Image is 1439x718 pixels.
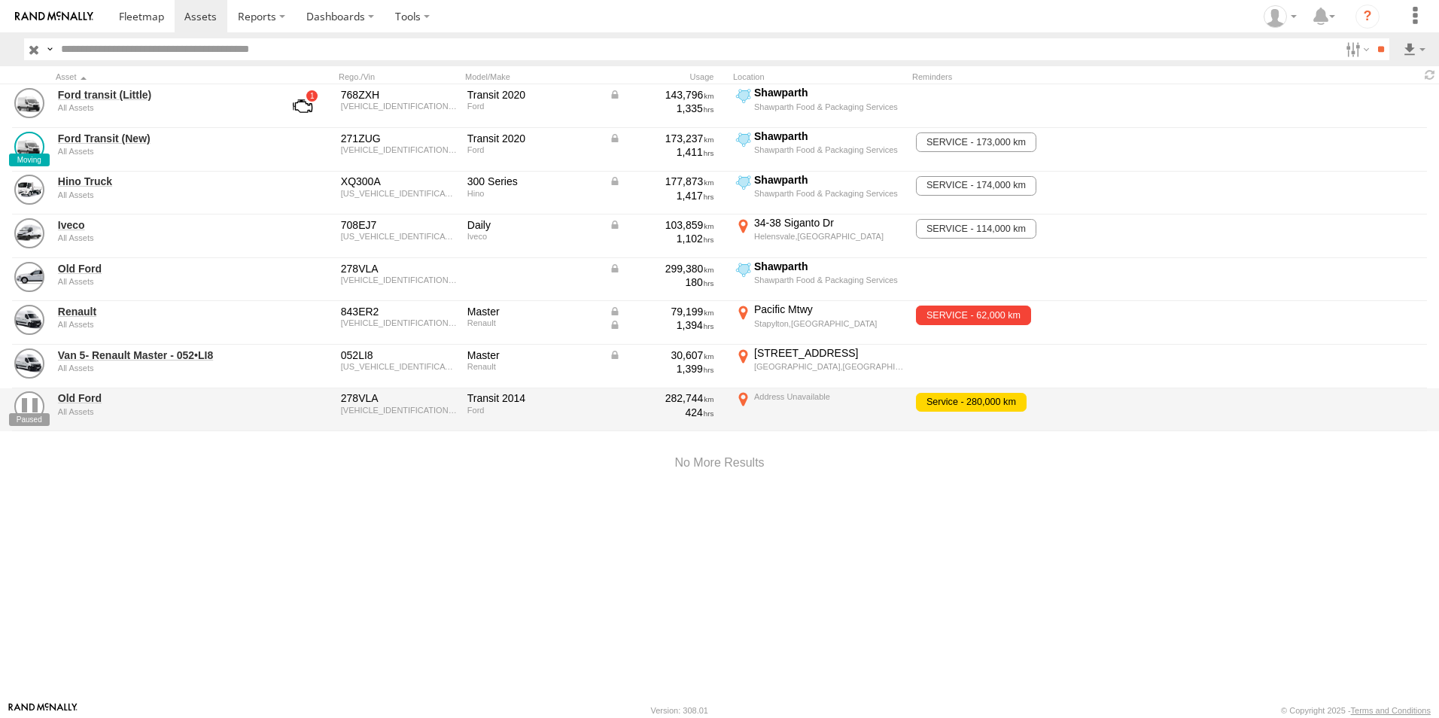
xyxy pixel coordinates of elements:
label: Click to View Current Location [733,173,906,214]
div: Usage [607,71,727,82]
span: Refresh [1421,68,1439,82]
a: Hino Truck [58,175,264,188]
a: Ford transit (Little) [58,88,264,102]
div: Reminders [912,71,1153,82]
a: View Asset Details [14,348,44,379]
label: Click to View Current Location [733,260,906,300]
label: Click to View Current Location [733,303,906,343]
div: [STREET_ADDRESS] [754,346,904,360]
div: Transit 2020 [467,132,598,145]
div: WF0EXXTTRELA27388 [341,102,457,111]
div: 278VLA [341,262,457,275]
div: Stapylton,[GEOGRAPHIC_DATA] [754,318,904,329]
div: Ford [467,145,598,154]
label: Export results as... [1401,38,1427,60]
a: Iveco [58,218,264,232]
div: 271ZUG [341,132,457,145]
label: Click to View Current Location [733,129,906,170]
a: Terms and Conditions [1351,706,1431,715]
div: © Copyright 2025 - [1281,706,1431,715]
div: XQ300A [341,175,457,188]
div: Shawparth [754,86,904,99]
div: Shawparth Food & Packaging Services [754,145,904,155]
div: 1,399 [609,362,714,376]
a: View Asset Details [14,175,44,205]
div: Hino [467,189,598,198]
div: Shawparth [754,173,904,187]
span: SERVICE - 62,000 km [916,306,1030,325]
div: Data from Vehicle CANbus [609,318,714,332]
div: Renault [467,318,598,327]
span: SERVICE - 173,000 km [916,132,1036,152]
div: Data from Vehicle CANbus [609,348,714,362]
a: View Asset Details [14,305,44,335]
div: 708EJ7 [341,218,457,232]
div: 282,744 [609,391,714,405]
div: 34-38 Siganto Dr [754,216,904,230]
div: 424 [609,406,714,419]
img: rand-logo.svg [15,11,93,22]
a: Van 5- Renault Master - 052•LI8 [58,348,264,362]
div: Iveco [467,232,598,241]
a: Old Ford [58,262,264,275]
div: WF0EXXTTRELB67592 [341,145,457,154]
div: 1,411 [609,145,714,159]
div: Shawparth Food & Packaging Services [754,102,904,112]
div: Click to Sort [56,71,266,82]
div: Master [467,305,598,318]
a: View Asset Details [14,262,44,292]
div: Version: 308.01 [651,706,708,715]
div: Shawparth Food & Packaging Services [754,275,904,285]
label: Search Filter Options [1340,38,1372,60]
div: Ford [467,102,598,111]
a: View Asset with Fault/s [275,88,330,124]
a: Old Ford [58,391,264,405]
div: 1,335 [609,102,714,115]
label: Click to View Current Location [733,86,906,126]
div: undefined [58,407,264,416]
div: Data from Vehicle CANbus [609,175,714,188]
div: undefined [58,277,264,286]
div: 1,417 [609,189,714,202]
a: Ford Transit (New) [58,132,264,145]
span: SERVICE - 114,000 km [916,219,1036,239]
div: Data from Vehicle CANbus [609,132,714,145]
div: Data from Vehicle CANbus [609,218,714,232]
div: 300 Series [467,175,598,188]
div: undefined [58,364,264,373]
div: Shawparth [754,129,904,143]
label: Click to View Current Location [733,390,906,430]
div: 278VLA [341,391,457,405]
div: Shawparth [754,260,904,273]
a: Visit our Website [8,703,78,718]
div: undefined [58,103,264,112]
a: View Asset Details [14,88,44,118]
div: Location [733,71,906,82]
div: WF0XXXTTGXEY56137 [341,275,457,284]
div: 180 [609,275,714,289]
div: Transit 2020 [467,88,598,102]
div: WF0XXXTTGXEY56137 [341,406,457,415]
label: Click to View Current Location [733,216,906,257]
a: Renault [58,305,264,318]
div: Pacific Mtwy [754,303,904,316]
div: Data from Vehicle CANbus [609,88,714,102]
div: Helensvale,[GEOGRAPHIC_DATA] [754,231,904,242]
label: Click to View Current Location [733,346,906,387]
span: SERVICE - 174,000 km [916,176,1036,196]
div: Shawparth Food & Packaging Services [754,188,904,199]
label: Search Query [44,38,56,60]
div: Master [467,348,598,362]
div: undefined [58,147,264,156]
div: ZCFCG35A805468985 [341,232,457,241]
div: Ford [467,406,598,415]
div: Darren Ward [1258,5,1302,28]
div: [GEOGRAPHIC_DATA],[GEOGRAPHIC_DATA] [754,361,904,372]
div: 052LI8 [341,348,457,362]
div: VF1MAFFVHN0843447 [341,318,457,327]
div: VF1MAF5V6R0864986 [341,362,457,371]
div: Data from Vehicle CANbus [609,305,714,318]
i: ? [1355,5,1380,29]
div: Daily [467,218,598,232]
div: undefined [58,233,264,242]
